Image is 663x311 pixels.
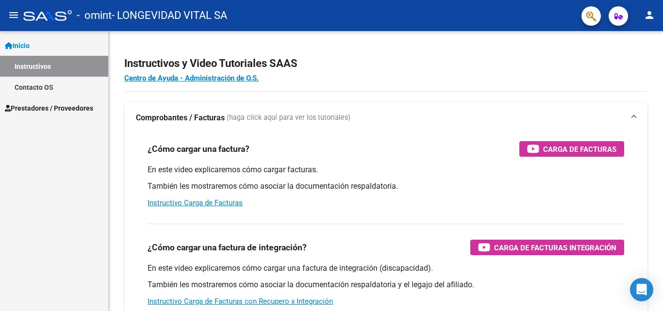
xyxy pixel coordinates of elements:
a: Instructivo Carga de Facturas con Recupero x Integración [148,297,333,306]
button: Carga de Facturas Integración [470,240,624,255]
span: Carga de Facturas Integración [494,242,616,254]
h3: ¿Cómo cargar una factura? [148,142,249,156]
p: En este video explicaremos cómo cargar facturas. [148,164,624,175]
mat-icon: menu [8,9,19,21]
div: Open Intercom Messenger [630,278,653,301]
p: También les mostraremos cómo asociar la documentación respaldatoria y el legajo del afiliado. [148,279,624,290]
p: También les mostraremos cómo asociar la documentación respaldatoria. [148,181,624,192]
p: En este video explicaremos cómo cargar una factura de integración (discapacidad). [148,263,624,274]
mat-expansion-panel-header: Comprobantes / Facturas (haga click aquí para ver los tutoriales) [124,102,647,133]
span: - omint [77,5,112,26]
button: Carga de Facturas [519,141,624,157]
strong: Comprobantes / Facturas [136,113,225,123]
span: Carga de Facturas [543,143,616,155]
a: Instructivo Carga de Facturas [148,198,243,207]
span: Prestadores / Proveedores [5,103,93,114]
h2: Instructivos y Video Tutoriales SAAS [124,54,647,73]
h3: ¿Cómo cargar una factura de integración? [148,241,307,254]
span: - LONGEVIDAD VITAL SA [112,5,227,26]
span: Inicio [5,40,30,51]
mat-icon: person [644,9,655,21]
a: Centro de Ayuda - Administración de O.S. [124,74,259,82]
span: (haga click aquí para ver los tutoriales) [227,113,350,123]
